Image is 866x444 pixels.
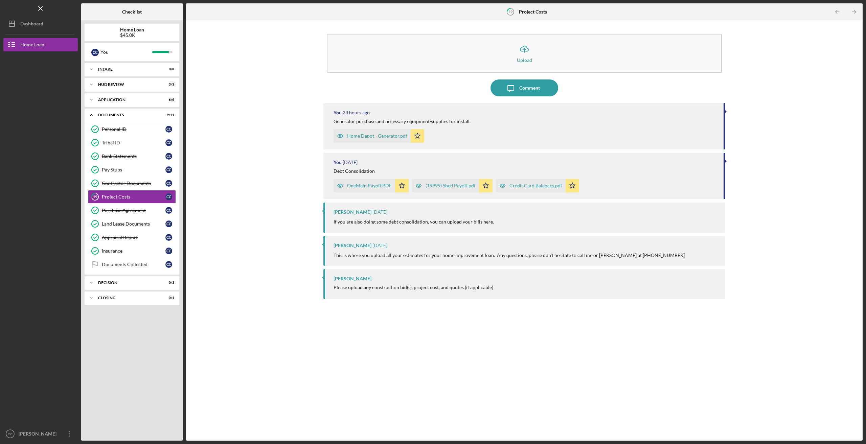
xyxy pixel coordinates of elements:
div: Documents Collected [102,262,165,267]
a: Tribal IDCC [88,136,176,149]
div: C C [165,207,172,214]
div: C C [165,220,172,227]
div: Intake [98,67,157,71]
div: Tribal ID [102,140,165,145]
div: Purchase Agreement [102,208,165,213]
div: C C [165,261,172,268]
div: [PERSON_NAME] [334,276,371,281]
button: Upload [327,34,722,73]
div: Debt Consolidation [334,168,375,174]
div: C C [91,49,99,56]
button: CC[PERSON_NAME] [3,427,78,441]
a: Pay StubsCC [88,163,176,177]
div: C C [165,139,172,146]
a: Personal IDCC [88,122,176,136]
p: If you are also doing some debt consolidation, you can upload your bills here. [334,218,494,226]
div: Generator purchase and necessary equipment/supplies for install. [334,119,471,124]
button: OneMain Payoff.PDF [334,179,409,192]
div: 8 / 8 [162,67,174,71]
div: C C [165,180,172,187]
div: Personal ID [102,126,165,132]
div: C C [165,193,172,200]
div: Decision [98,281,157,285]
div: C C [165,126,172,133]
div: Home Depot - Generator.pdf [347,133,407,139]
a: 19Project CostsCC [88,190,176,204]
time: 2025-08-20 16:04 [372,243,387,248]
button: Home Loan [3,38,78,51]
button: Dashboard [3,17,78,30]
button: Home Depot - Generator.pdf [334,129,424,143]
div: [PERSON_NAME] [334,243,371,248]
div: [PERSON_NAME] [17,427,61,442]
div: 9 / 11 [162,113,174,117]
b: Home Loan [120,27,144,32]
p: This is where you upload all your estimates for your home improvement loan. Any questions, please... [334,252,685,259]
div: [PERSON_NAME] [334,209,371,215]
time: 2025-08-20 16:08 [372,209,387,215]
div: Bank Statements [102,154,165,159]
div: 3 / 3 [162,83,174,87]
div: C C [165,166,172,173]
div: HUD Review [98,83,157,87]
div: Upload [517,57,532,63]
div: Home Loan [20,38,44,53]
a: Contractor DocumentsCC [88,177,176,190]
text: CC [8,432,13,436]
div: Pay Stubs [102,167,165,172]
div: 6 / 6 [162,98,174,102]
div: OneMain Payoff.PDF [347,183,392,188]
div: 0 / 1 [162,296,174,300]
div: C C [165,153,172,160]
div: Insurance [102,248,165,254]
tspan: 19 [508,9,512,14]
button: (19999) Shed Payoff.pdf [412,179,493,192]
div: You [334,160,342,165]
div: You [100,46,152,58]
div: 0 / 3 [162,281,174,285]
b: Project Costs [519,9,547,15]
a: InsuranceCC [88,244,176,258]
div: C C [165,234,172,241]
div: Project Costs [102,194,165,200]
div: You [334,110,342,115]
div: Please upload any construction bid(s), project cost, and quotes (if applicable) [334,285,493,290]
div: Dashboard [20,17,43,32]
a: Documents CollectedCC [88,258,176,271]
a: Appraisal ReportCC [88,231,176,244]
time: 2025-08-26 19:03 [343,110,370,115]
a: Bank StatementsCC [88,149,176,163]
div: Application [98,98,157,102]
button: Comment [491,79,558,96]
div: Contractor Documents [102,181,165,186]
div: Appraisal Report [102,235,165,240]
div: Documents [98,113,157,117]
div: Closing [98,296,157,300]
time: 2025-08-21 18:38 [343,160,358,165]
a: Purchase AgreementCC [88,204,176,217]
div: (19999) Shed Payoff.pdf [426,183,476,188]
div: C C [165,248,172,254]
button: Credit Card Balances.pdf [496,179,579,192]
div: Credit Card Balances.pdf [509,183,562,188]
div: Comment [519,79,540,96]
tspan: 19 [93,195,97,199]
div: Land Lease Documents [102,221,165,227]
div: $45.0K [120,32,144,38]
b: Checklist [122,9,142,15]
a: Land Lease DocumentsCC [88,217,176,231]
